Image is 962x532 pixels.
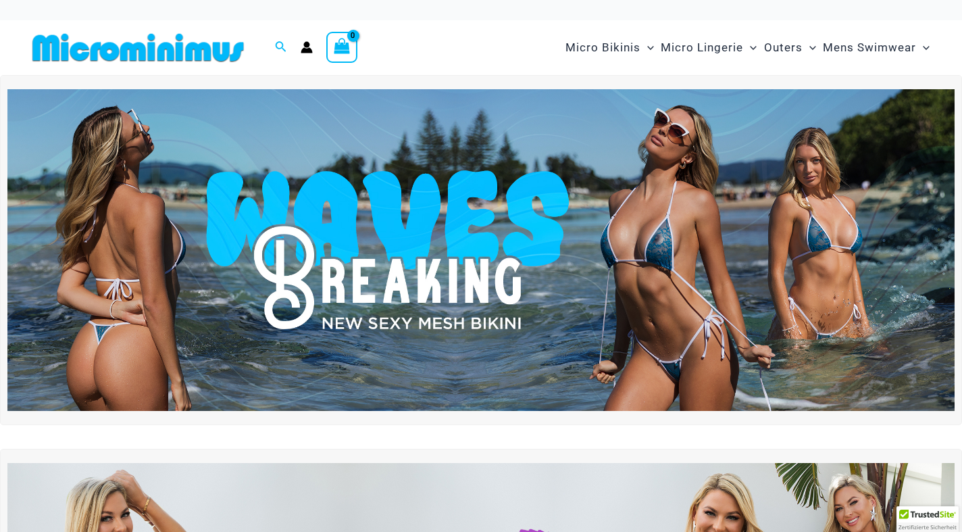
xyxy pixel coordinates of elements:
[743,30,757,65] span: Menu Toggle
[640,30,654,65] span: Menu Toggle
[562,27,657,68] a: Micro BikinisMenu ToggleMenu Toggle
[803,30,816,65] span: Menu Toggle
[761,27,819,68] a: OutersMenu ToggleMenu Toggle
[565,30,640,65] span: Micro Bikinis
[896,506,959,532] div: TrustedSite Certified
[560,25,935,70] nav: Site Navigation
[7,89,955,411] img: Waves Breaking Ocean Bikini Pack
[275,39,287,56] a: Search icon link
[823,30,916,65] span: Mens Swimwear
[326,32,357,63] a: View Shopping Cart, empty
[301,41,313,53] a: Account icon link
[27,32,249,63] img: MM SHOP LOGO FLAT
[916,30,930,65] span: Menu Toggle
[661,30,743,65] span: Micro Lingerie
[764,30,803,65] span: Outers
[657,27,760,68] a: Micro LingerieMenu ToggleMenu Toggle
[819,27,933,68] a: Mens SwimwearMenu ToggleMenu Toggle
